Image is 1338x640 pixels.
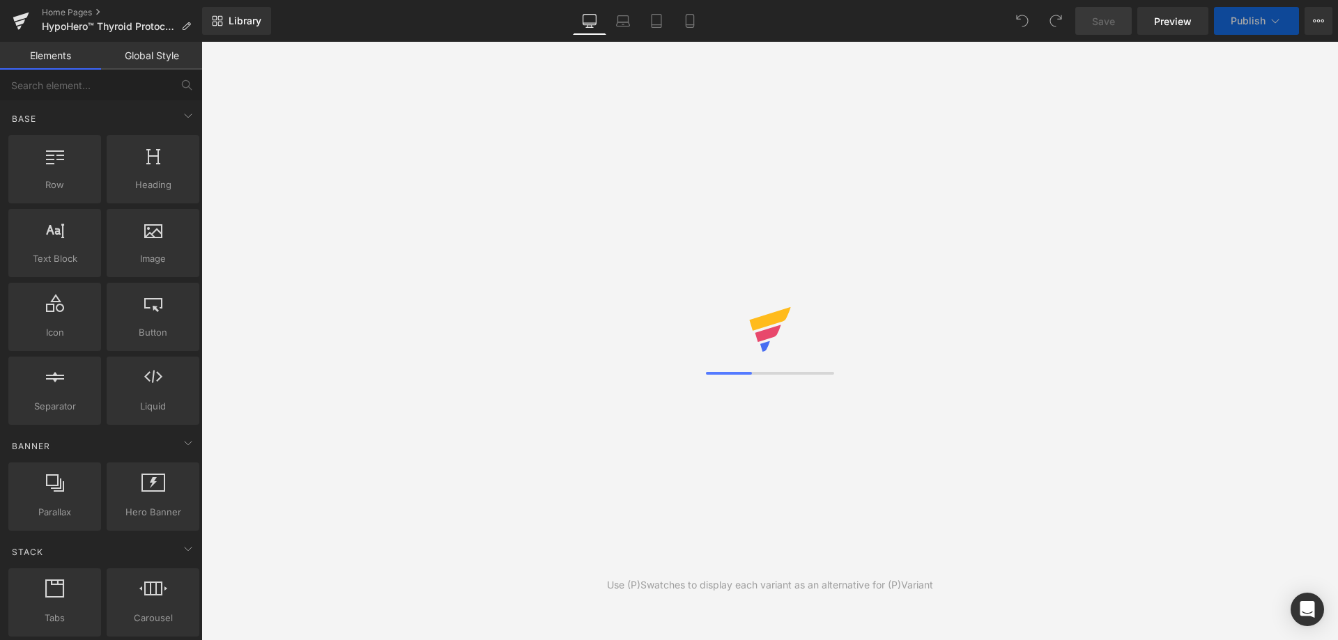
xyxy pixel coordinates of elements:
span: Carousel [111,611,195,625]
button: More [1305,7,1332,35]
span: Base [10,112,38,125]
span: Text Block [13,251,97,266]
span: Preview [1154,14,1192,29]
span: Image [111,251,195,266]
a: Preview [1137,7,1208,35]
a: Mobile [673,7,707,35]
span: Row [13,178,97,192]
span: Separator [13,399,97,414]
span: Save [1092,14,1115,29]
span: HypoHero™ Thyroid Protocol and Supplements | Miss [PERSON_NAME] | Official Site 2024 [42,21,176,32]
div: Open Intercom Messenger [1291,593,1324,626]
a: Desktop [573,7,606,35]
button: Undo [1008,7,1036,35]
a: Global Style [101,42,202,70]
span: Icon [13,325,97,340]
span: Parallax [13,505,97,520]
span: Publish [1231,15,1266,26]
span: Button [111,325,195,340]
a: Tablet [640,7,673,35]
a: Laptop [606,7,640,35]
span: Banner [10,439,52,453]
span: Heading [111,178,195,192]
a: New Library [202,7,271,35]
div: Use (P)Swatches to display each variant as an alternative for (P)Variant [607,577,933,593]
span: Liquid [111,399,195,414]
span: Stack [10,545,45,559]
span: Tabs [13,611,97,625]
a: Home Pages [42,7,202,18]
button: Publish [1214,7,1299,35]
span: Hero Banner [111,505,195,520]
button: Redo [1042,7,1070,35]
span: Library [229,15,261,27]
